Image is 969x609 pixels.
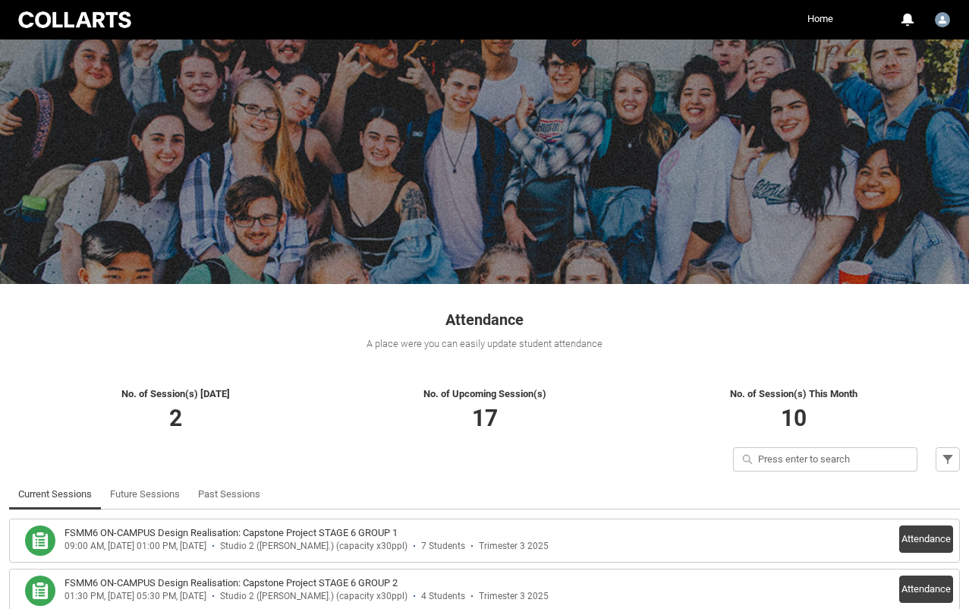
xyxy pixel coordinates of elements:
[64,525,398,541] h3: FSMM6 ON-CAMPUS Design Realisation: Capstone Project STAGE 6 GROUP 1
[421,541,465,552] div: 7 Students
[931,6,954,30] button: User Profile User16602840284206513278
[479,591,549,602] div: Trimester 3 2025
[220,591,407,602] div: Studio 2 ([PERSON_NAME].) (capacity x30ppl)
[730,388,857,399] span: No. of Session(s) This Month
[169,405,182,431] span: 2
[899,576,953,603] button: Attendance
[189,479,269,510] li: Past Sessions
[9,479,101,510] li: Current Sessions
[110,479,180,510] a: Future Sessions
[899,525,953,553] button: Attendance
[198,479,260,510] a: Past Sessions
[421,591,465,602] div: 4 Students
[121,388,230,399] span: No. of Session(s) [DATE]
[472,405,498,431] span: 17
[479,541,549,552] div: Trimester 3 2025
[64,541,206,552] div: 09:00 AM, [DATE] 01:00 PM, [DATE]
[423,388,546,399] span: No. of Upcoming Session(s)
[935,12,950,27] img: User16602840284206513278
[220,541,407,552] div: Studio 2 ([PERSON_NAME].) (capacity x30ppl)
[64,576,398,591] h3: FSMM6 ON-CAMPUS Design Realisation: Capstone Project STAGE 6 GROUP 2
[9,336,960,352] div: A place were you can easily update student attendance
[804,8,837,30] a: Home
[936,447,960,472] button: Filter
[101,479,189,510] li: Future Sessions
[445,311,524,329] span: Attendance
[18,479,92,510] a: Current Sessions
[64,591,206,602] div: 01:30 PM, [DATE] 05:30 PM, [DATE]
[733,447,917,472] input: Press enter to search
[781,405,807,431] span: 10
